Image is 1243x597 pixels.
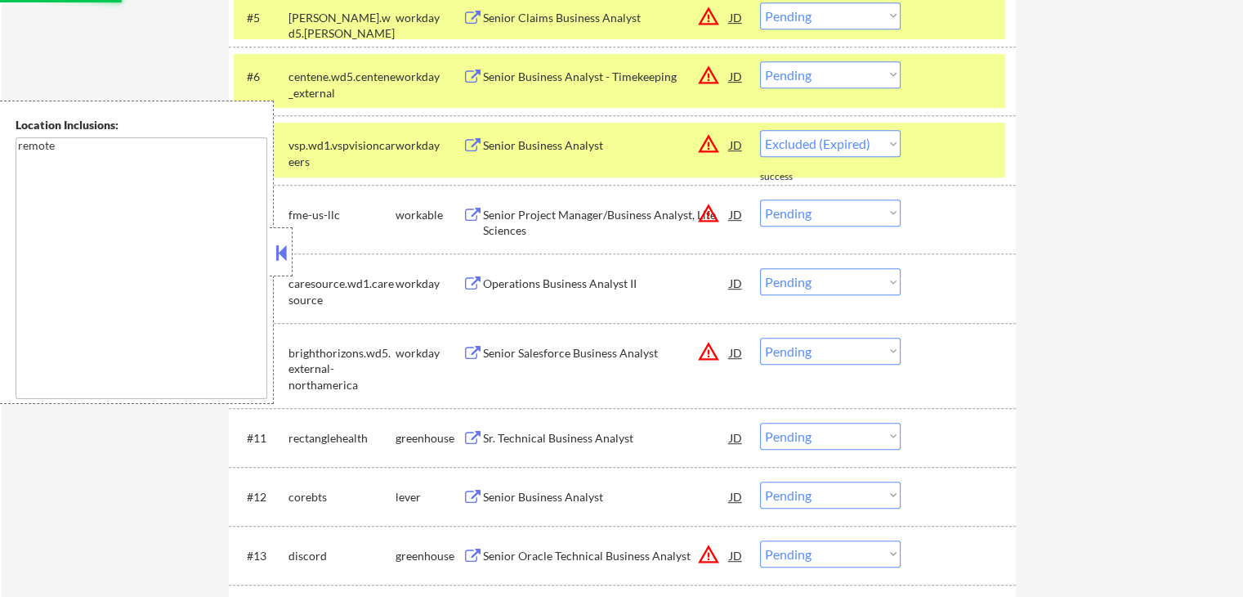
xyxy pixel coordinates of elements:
div: Senior Oracle Technical Business Analyst [483,548,730,564]
div: fme-us-llc [288,207,396,223]
div: success [760,170,825,184]
div: centene.wd5.centene_external [288,69,396,101]
div: JD [728,200,744,229]
button: warning_amber [697,340,720,363]
div: rectanglehealth [288,430,396,447]
div: caresource.wd1.caresource [288,276,396,307]
div: workday [396,276,463,292]
button: warning_amber [697,5,720,28]
div: discord [288,548,396,564]
div: workday [396,10,463,26]
div: lever [396,489,463,505]
div: Senior Project Manager/Business Analyst, Life Sciences [483,207,730,239]
div: [PERSON_NAME].wd5.[PERSON_NAME] [288,10,396,42]
div: JD [728,268,744,298]
div: JD [728,482,744,511]
div: corebts [288,489,396,505]
div: workday [396,69,463,85]
button: warning_amber [697,543,720,566]
div: #5 [247,10,275,26]
button: warning_amber [697,202,720,225]
div: workday [396,345,463,361]
div: Senior Business Analyst [483,489,730,505]
div: brighthorizons.wd5.external-northamerica [288,345,396,393]
div: #12 [247,489,275,505]
div: Sr. Technical Business Analyst [483,430,730,447]
div: Senior Business Analyst - Timekeeping [483,69,730,85]
div: #6 [247,69,275,85]
div: greenhouse [396,430,463,447]
div: greenhouse [396,548,463,564]
div: Senior Salesforce Business Analyst [483,345,730,361]
div: Operations Business Analyst II [483,276,730,292]
div: JD [728,423,744,452]
div: JD [728,130,744,159]
button: warning_amber [697,132,720,155]
div: JD [728,61,744,91]
div: workday [396,137,463,154]
div: Senior Business Analyst [483,137,730,154]
div: JD [728,541,744,570]
button: warning_amber [697,64,720,87]
div: Location Inclusions: [16,117,267,133]
div: #11 [247,430,275,447]
div: vsp.wd1.vspvisioncareers [288,137,396,169]
div: #13 [247,548,275,564]
div: workable [396,207,463,223]
div: JD [728,338,744,367]
div: Senior Claims Business Analyst [483,10,730,26]
div: JD [728,2,744,32]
